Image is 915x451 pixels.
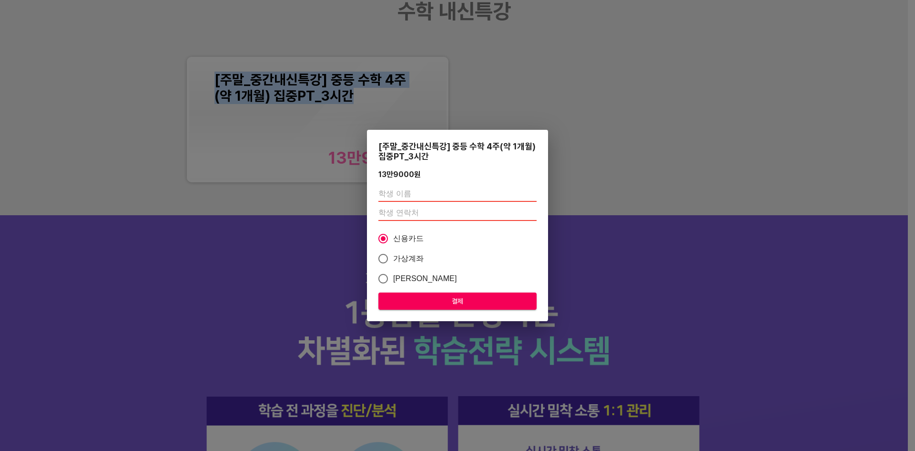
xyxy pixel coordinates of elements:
input: 학생 이름 [378,187,537,202]
span: 가상계좌 [393,253,424,264]
span: 신용카드 [393,233,424,244]
button: 결제 [378,293,537,310]
div: [주말_중간내신특강] 중등 수학 4주(약 1개월) 집중PT_3시간 [378,141,537,161]
input: 학생 연락처 [378,206,537,221]
span: 결제 [386,295,529,307]
span: [PERSON_NAME] [393,273,457,284]
div: 13만9000 원 [378,170,421,179]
